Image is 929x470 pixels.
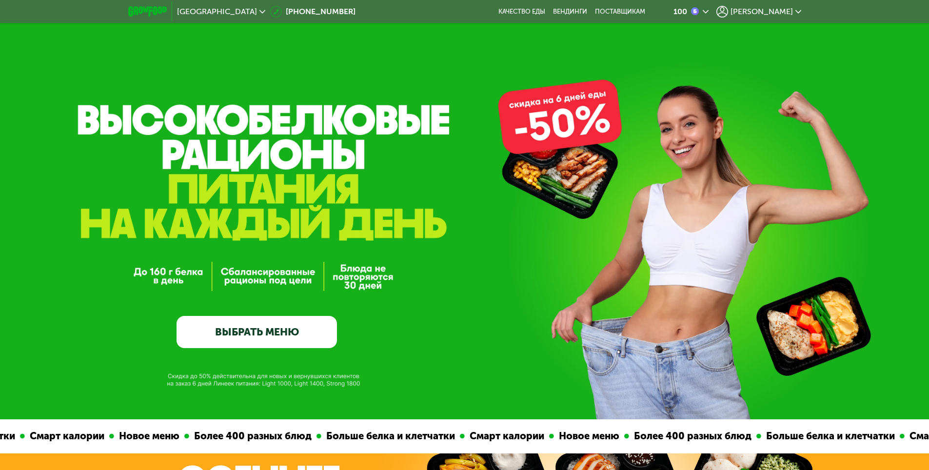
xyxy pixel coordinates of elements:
div: поставщикам [595,8,645,16]
div: Более 400 разных блюд [189,429,316,444]
div: Больше белка и клетчатки [761,429,899,444]
div: Смарт калории [24,429,109,444]
div: Больше белка и клетчатки [321,429,459,444]
a: [PHONE_NUMBER] [270,6,356,18]
a: Качество еды [498,8,545,16]
a: ВЫБРАТЬ МЕНЮ [177,316,337,348]
span: [GEOGRAPHIC_DATA] [177,8,257,16]
div: Новое меню [553,429,624,444]
div: Более 400 разных блюд [629,429,756,444]
div: 100 [673,8,687,16]
span: [PERSON_NAME] [731,8,793,16]
a: Вендинги [553,8,587,16]
div: Смарт калории [464,429,549,444]
div: Новое меню [114,429,184,444]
